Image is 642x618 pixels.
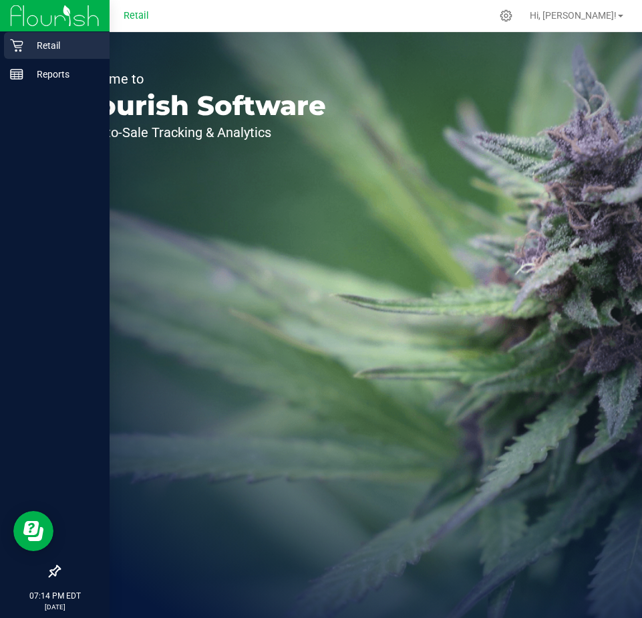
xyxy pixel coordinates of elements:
[72,126,326,139] p: Seed-to-Sale Tracking & Analytics
[72,92,326,119] p: Flourish Software
[13,511,53,551] iframe: Resource center
[124,10,149,21] span: Retail
[6,602,104,612] p: [DATE]
[6,590,104,602] p: 07:14 PM EDT
[23,37,104,54] p: Retail
[498,9,514,22] div: Manage settings
[72,72,326,86] p: Welcome to
[23,66,104,82] p: Reports
[10,39,23,52] inline-svg: Retail
[530,10,617,21] span: Hi, [PERSON_NAME]!
[10,68,23,81] inline-svg: Reports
